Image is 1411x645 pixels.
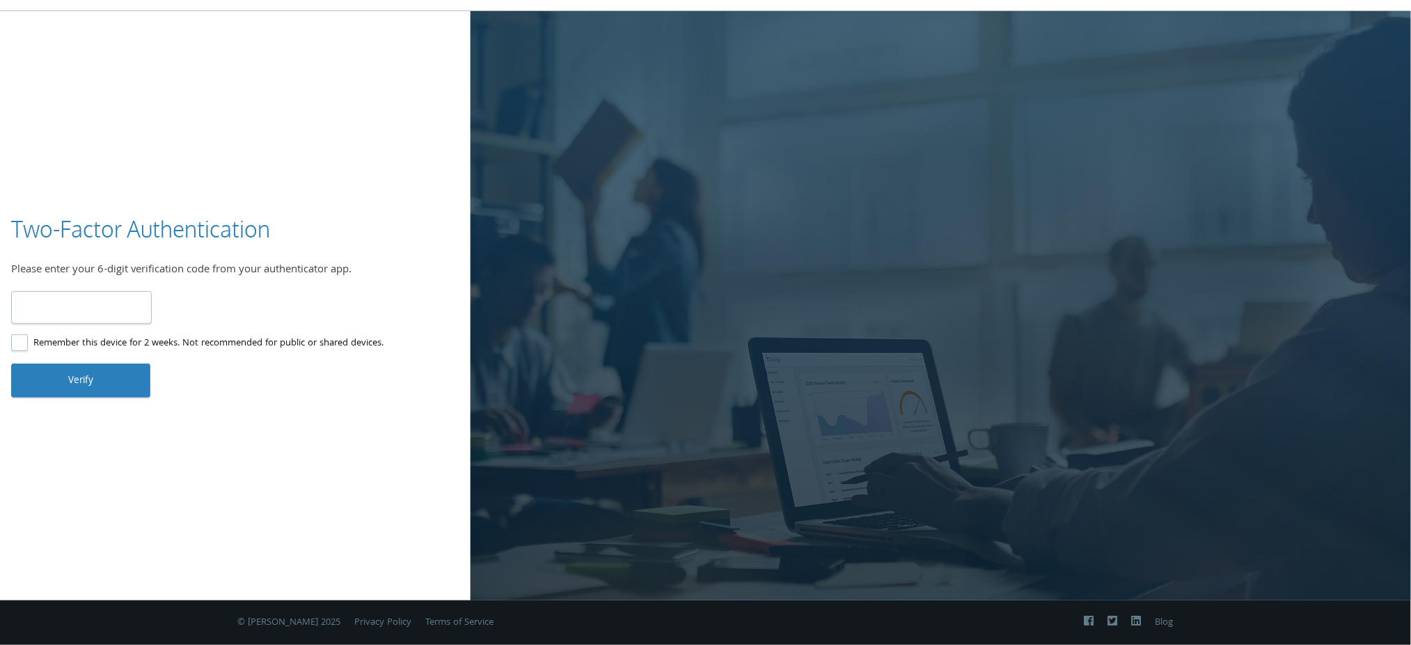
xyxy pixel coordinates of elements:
[426,615,494,630] a: Terms of Service
[11,262,459,280] div: Please enter your 6-digit verification code from your authenticator app.
[355,615,412,630] a: Privacy Policy
[11,214,270,245] h3: Two-Factor Authentication
[11,364,150,397] button: Verify
[238,615,341,630] span: © [PERSON_NAME] 2025
[1156,615,1174,630] a: Blog
[11,335,384,352] label: Remember this device for 2 weeks. Not recommended for public or shared devices.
